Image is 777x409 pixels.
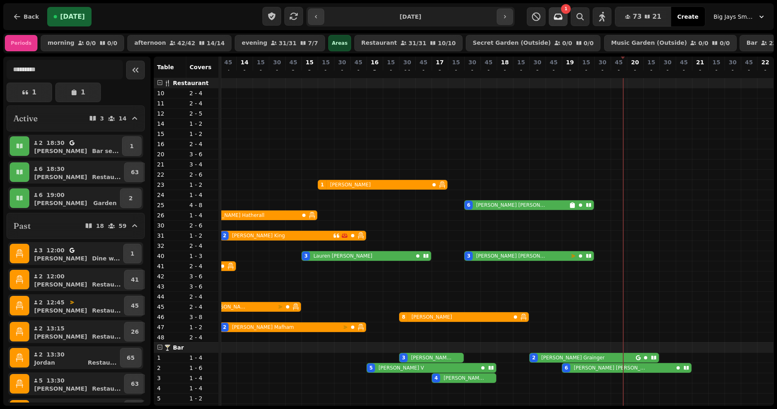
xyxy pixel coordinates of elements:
[403,58,411,66] p: 30
[34,173,87,181] p: [PERSON_NAME]
[328,35,351,51] div: Areas
[232,324,294,330] p: [PERSON_NAME] Mafham
[48,40,74,46] p: morning
[420,68,427,76] p: 0
[107,40,118,46] p: 0 / 0
[258,68,264,76] p: 0
[746,68,752,76] p: 0
[371,58,378,66] p: 16
[615,58,622,66] p: 45
[38,139,43,147] p: 2
[7,7,46,26] button: Back
[157,364,183,372] p: 2
[313,253,372,259] p: Lauren [PERSON_NAME]
[46,298,65,306] p: 12:45
[190,99,216,107] p: 2 - 4
[696,58,704,66] p: 21
[501,58,509,66] p: 18
[232,232,285,239] p: [PERSON_NAME] King
[157,160,183,168] p: 21
[190,64,212,70] span: Covers
[47,7,92,26] button: [DATE]
[518,68,524,76] p: 0
[157,181,183,189] p: 23
[92,385,121,393] p: Restau ...
[96,223,104,229] p: 18
[157,120,183,128] p: 14
[124,296,146,315] button: 45
[402,314,405,320] div: 8
[290,68,297,76] p: 2
[190,272,216,280] p: 3 - 6
[225,68,231,76] p: 4
[402,354,405,361] div: 3
[306,58,313,66] p: 15
[466,35,600,51] button: Secret Garden (Outside)0/00/0
[371,68,378,76] p: 5
[387,58,395,66] p: 15
[240,58,248,66] p: 14
[157,293,183,301] p: 44
[31,162,122,182] button: 618:30[PERSON_NAME]Restau...
[190,191,216,199] p: 1 - 4
[652,13,661,20] span: 21
[190,252,216,260] p: 1 - 3
[92,306,121,315] p: Restau ...
[92,173,121,181] p: Restau ...
[200,212,264,219] p: [PERSON_NAME] Hatherall
[485,58,492,66] p: 45
[532,354,535,361] div: 2
[190,221,216,230] p: 2 - 6
[467,253,470,259] div: 3
[122,136,142,156] button: 1
[467,202,470,208] div: 6
[38,324,43,332] p: 2
[322,58,330,66] p: 15
[31,322,122,341] button: 213:15[PERSON_NAME]Restau...
[190,211,216,219] p: 1 - 4
[533,58,541,66] p: 30
[762,58,769,66] p: 22
[34,199,87,207] p: [PERSON_NAME]
[631,58,639,66] p: 20
[714,13,754,21] span: Big Jays Smokehouse
[124,162,146,182] button: 63
[257,58,264,66] p: 15
[7,213,145,239] button: Past1859
[437,68,443,76] p: 8
[157,150,183,158] p: 20
[664,68,671,76] p: 0
[273,58,281,66] p: 30
[31,348,118,367] button: 213:30JordanRestau...
[223,232,226,239] div: 2
[126,61,145,79] button: Collapse sidebar
[190,201,216,209] p: 4 - 8
[190,333,216,341] p: 2 - 4
[157,232,183,240] p: 31
[157,130,183,138] p: 15
[242,40,267,46] p: evening
[476,253,547,259] p: [PERSON_NAME] [PERSON_NAME]
[566,58,574,66] p: 19
[469,68,476,76] p: 9
[127,354,135,362] p: 65
[339,68,345,76] p: 0
[157,272,183,280] p: 42
[190,303,216,311] p: 2 - 4
[46,191,65,199] p: 19:00
[55,83,101,102] button: 1
[633,13,642,20] span: 73
[157,201,183,209] p: 25
[46,272,65,280] p: 12:00
[411,314,452,320] p: [PERSON_NAME]
[388,68,394,76] p: 0
[443,375,485,381] p: [PERSON_NAME] [PERSON_NAME]
[550,58,557,66] p: 45
[241,68,248,76] p: 0
[713,68,720,76] p: 0
[190,354,216,362] p: 1 - 4
[190,171,216,179] p: 2 - 6
[502,68,508,76] p: 0
[190,150,216,158] p: 3 - 6
[604,35,737,51] button: Music Garden (Outside)0/00/0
